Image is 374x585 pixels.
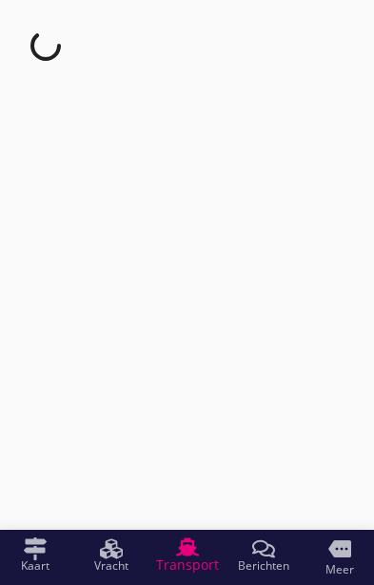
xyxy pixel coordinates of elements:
[328,537,351,560] i: more
[238,560,289,572] span: Berichten
[226,530,302,581] a: Berichten
[21,560,49,572] span: Kaart
[325,564,354,575] span: Meer
[149,530,226,581] a: Transport
[73,530,149,581] a: Vracht
[156,558,219,572] span: Transport
[94,560,128,572] span: Vracht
